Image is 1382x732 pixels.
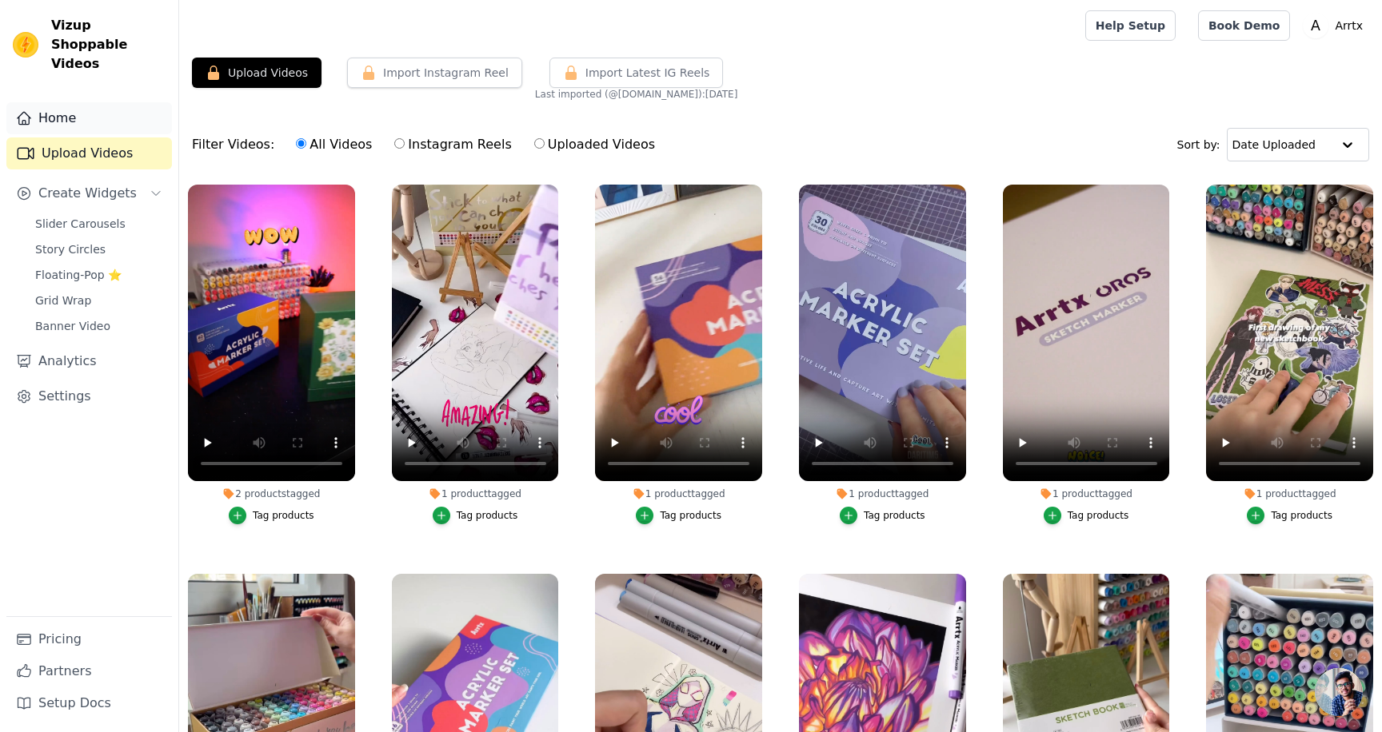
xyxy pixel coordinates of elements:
label: Instagram Reels [393,134,512,155]
div: Sort by: [1177,128,1370,161]
button: Tag products [1044,507,1129,524]
button: Tag products [1247,507,1332,524]
div: Filter Videos: [192,126,664,163]
span: Banner Video [35,318,110,334]
text: A [1311,18,1320,34]
div: 2 products tagged [188,487,355,500]
button: A Arrtx [1303,11,1369,40]
div: 1 product tagged [799,487,966,500]
label: Uploaded Videos [533,134,656,155]
input: Instagram Reels [394,138,405,149]
span: Create Widgets [38,184,137,203]
button: Upload Videos [192,58,322,88]
span: Grid Wrap [35,292,91,308]
a: Slider Carousels [26,213,172,235]
span: Slider Carousels [35,216,126,232]
div: Open chat [1315,668,1363,716]
div: Tag products [253,509,314,522]
a: Story Circles [26,238,172,261]
div: Tag products [660,509,721,522]
span: Vizup Shoppable Videos [51,16,166,74]
div: Tag products [1068,509,1129,522]
button: Tag products [433,507,518,524]
a: Help Setup [1085,10,1176,41]
button: Tag products [636,507,721,524]
a: Analytics [6,345,172,377]
div: 1 product tagged [1206,487,1373,500]
span: Import Latest IG Reels [585,65,710,81]
a: Setup Docs [6,687,172,719]
a: Home [6,102,172,134]
button: Tag products [229,507,314,524]
a: Banner Video [26,315,172,337]
a: Book Demo [1198,10,1290,41]
label: All Videos [295,134,373,155]
span: Story Circles [35,241,106,257]
button: Create Widgets [6,177,172,209]
span: Last imported (@ [DOMAIN_NAME] ): [DATE] [535,88,738,101]
input: All Videos [296,138,306,149]
a: Settings [6,380,172,412]
a: Grid Wrap [26,289,172,312]
button: Tag products [840,507,925,524]
button: Import Instagram Reel [347,58,522,88]
div: 1 product tagged [392,487,559,500]
div: 1 product tagged [595,487,762,500]
div: 1 product tagged [1003,487,1170,500]
div: Tag products [457,509,518,522]
img: Vizup [13,32,38,58]
div: Tag products [1271,509,1332,522]
a: Partners [6,655,172,687]
div: Tag products [864,509,925,522]
span: Floating-Pop ⭐ [35,267,122,283]
a: Pricing [6,623,172,655]
p: Arrtx [1328,11,1369,40]
button: Import Latest IG Reels [549,58,724,88]
a: Upload Videos [6,137,172,169]
a: Floating-Pop ⭐ [26,264,172,286]
input: Uploaded Videos [534,138,545,149]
